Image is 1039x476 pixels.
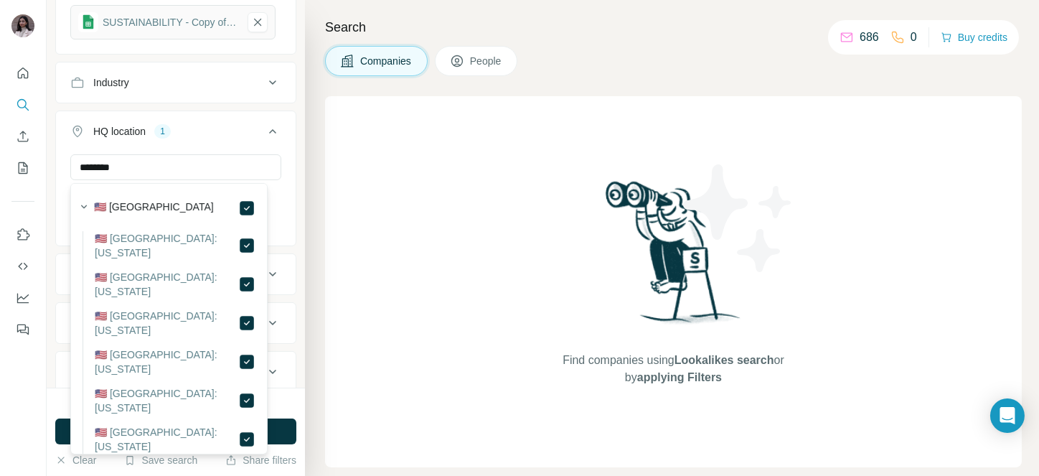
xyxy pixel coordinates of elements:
[599,177,748,337] img: Surfe Illustration - Woman searching with binoculars
[56,257,296,291] button: Annual revenue ($)
[860,29,879,46] p: 686
[95,270,238,299] label: 🇺🇸 [GEOGRAPHIC_DATA]: [US_STATE]
[637,371,722,383] span: applying Filters
[11,222,34,248] button: Use Surfe on LinkedIn
[11,155,34,181] button: My lists
[55,419,296,444] button: Run search
[95,386,238,415] label: 🇺🇸 [GEOGRAPHIC_DATA]: [US_STATE]
[325,17,1022,37] h4: Search
[11,60,34,86] button: Quick start
[674,154,803,283] img: Surfe Illustration - Stars
[95,231,238,260] label: 🇺🇸 [GEOGRAPHIC_DATA]: [US_STATE]
[93,75,129,90] div: Industry
[95,309,238,337] label: 🇺🇸 [GEOGRAPHIC_DATA]: [US_STATE]
[990,398,1025,433] div: Open Intercom Messenger
[11,92,34,118] button: Search
[911,29,917,46] p: 0
[95,347,238,376] label: 🇺🇸 [GEOGRAPHIC_DATA]: [US_STATE]
[470,54,503,68] span: People
[154,125,171,138] div: 1
[558,352,788,386] span: Find companies using or by
[11,253,34,279] button: Use Surfe API
[360,54,413,68] span: Companies
[11,123,34,149] button: Enrich CSV
[11,285,34,311] button: Dashboard
[56,355,296,389] button: Technologies
[55,453,96,467] button: Clear
[56,114,296,154] button: HQ location1
[11,317,34,342] button: Feedback
[94,200,214,217] label: 🇺🇸 [GEOGRAPHIC_DATA]
[93,124,146,139] div: HQ location
[56,306,296,340] button: Employees (size)
[225,453,296,467] button: Share filters
[78,12,98,32] img: gsheets icon
[95,425,238,454] label: 🇺🇸 [GEOGRAPHIC_DATA]: [US_STATE]
[103,15,238,29] div: SUSTAINABILITY - Copy of Sheet3 (1)
[56,65,296,100] button: Industry
[11,14,34,37] img: Avatar
[941,27,1007,47] button: Buy credits
[124,453,197,467] button: Save search
[674,354,774,366] span: Lookalikes search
